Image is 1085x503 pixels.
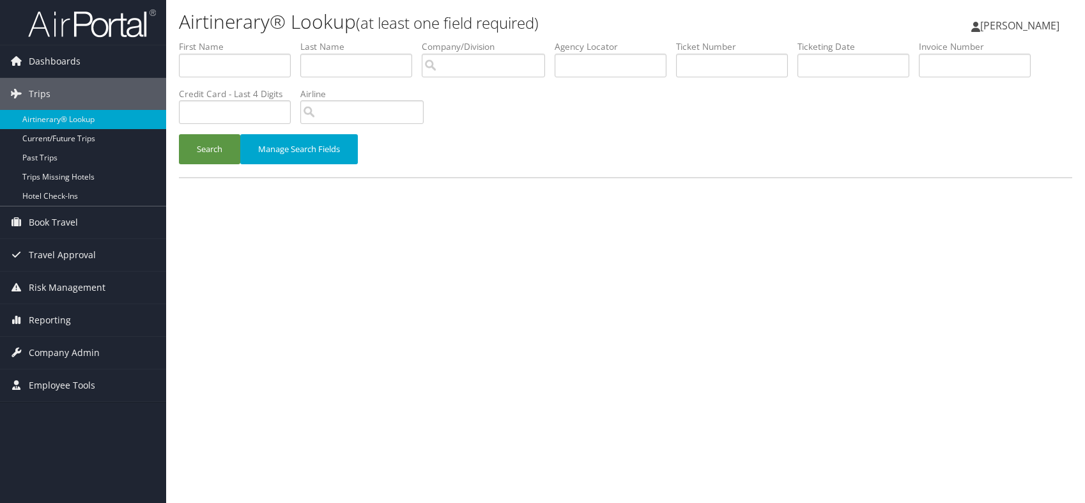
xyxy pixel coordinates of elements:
span: Reporting [29,304,71,336]
span: Travel Approval [29,239,96,271]
label: Airline [300,88,433,100]
button: Search [179,134,240,164]
label: Company/Division [422,40,555,53]
label: Agency Locator [555,40,676,53]
span: Dashboards [29,45,81,77]
label: Invoice Number [919,40,1040,53]
label: Last Name [300,40,422,53]
label: First Name [179,40,300,53]
span: Risk Management [29,272,105,304]
h1: Airtinerary® Lookup [179,8,774,35]
span: Book Travel [29,206,78,238]
button: Manage Search Fields [240,134,358,164]
span: Employee Tools [29,369,95,401]
a: [PERSON_NAME] [971,6,1072,45]
img: airportal-logo.png [28,8,156,38]
label: Ticketing Date [797,40,919,53]
small: (at least one field required) [356,12,539,33]
span: Company Admin [29,337,100,369]
label: Credit Card - Last 4 Digits [179,88,300,100]
label: Ticket Number [676,40,797,53]
span: [PERSON_NAME] [980,19,1059,33]
span: Trips [29,78,50,110]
